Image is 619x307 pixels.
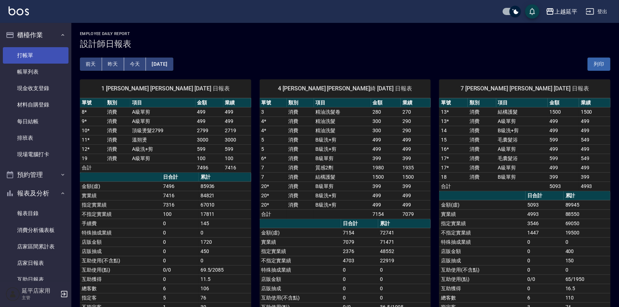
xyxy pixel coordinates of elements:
td: 指定客 [80,293,161,302]
td: 互助獲得 [439,284,526,293]
td: 店販金額 [260,274,341,284]
td: 4703 [341,256,378,265]
td: 22919 [378,256,431,265]
button: 報表及分析 [3,184,69,203]
td: 0 [199,256,251,265]
td: 6 [526,293,564,302]
td: 76 [199,293,251,302]
th: 項目 [130,98,195,108]
td: 精油洗髮 [314,126,371,135]
th: 金額 [371,98,401,108]
td: 消費 [468,172,496,182]
td: 69050 [564,219,610,228]
td: 7496 [161,182,198,191]
td: 1500 [401,172,431,182]
td: 399 [371,154,401,163]
td: 互助使用(點) [439,274,526,284]
td: 145 [199,219,251,228]
td: 店販抽成 [80,247,161,256]
a: 報表目錄 [3,205,69,222]
td: 消費 [468,117,496,126]
td: 1500 [579,107,610,117]
th: 業績 [401,98,431,108]
td: A級單剪 [130,107,195,117]
td: 499 [579,144,610,154]
td: 499 [579,163,610,172]
td: 106 [199,284,251,293]
td: A級單剪 [130,154,195,163]
th: 單號 [439,98,468,108]
td: 499 [401,200,431,209]
td: 消費 [105,126,131,135]
td: 17811 [199,209,251,219]
td: 實業績 [439,209,526,219]
td: 金額(虛) [439,200,526,209]
td: 0 [564,237,610,247]
td: 3000 [223,135,251,144]
td: 0 [341,284,378,293]
th: 金額 [196,98,223,108]
td: 0 [161,237,198,247]
td: 0/0 [526,274,564,284]
td: 2719 [223,126,251,135]
td: 84821 [199,191,251,200]
td: 399 [401,182,431,191]
a: 5 [262,146,264,152]
td: 結構護髮 [496,107,548,117]
td: B級洗+剪 [314,200,371,209]
td: 實業績 [80,191,161,200]
td: 合計 [260,209,287,219]
td: 300 [371,117,401,126]
td: 3000 [196,135,223,144]
span: 7 [PERSON_NAME] [PERSON_NAME] [DATE] 日報表 [448,85,602,92]
th: 項目 [496,98,548,108]
th: 累計 [564,191,610,200]
td: 85936 [199,182,251,191]
td: 不指定實業績 [439,228,526,237]
td: 毛囊髮浴 [496,154,548,163]
td: 499 [401,191,431,200]
td: 7154 [371,209,401,219]
td: 499 [196,117,223,126]
td: 499 [371,191,401,200]
td: 499 [196,107,223,117]
th: 累計 [199,173,251,182]
th: 累計 [378,219,431,228]
th: 類別 [105,98,131,108]
td: 實業績 [260,237,341,247]
td: 互助獲得 [80,274,161,284]
td: 消費 [287,126,314,135]
td: 0 [526,265,564,274]
th: 日合計 [161,173,198,182]
td: 1720 [199,237,251,247]
td: 290 [401,126,431,135]
td: 499 [548,163,579,172]
td: 599 [223,144,251,154]
button: [DATE] [146,58,173,71]
td: 消費 [287,163,314,172]
td: 店販金額 [439,247,526,256]
td: 0 [526,237,564,247]
td: 499 [548,117,579,126]
button: 今天 [124,58,146,71]
td: 消費 [105,135,131,144]
td: 6 [161,284,198,293]
td: 總客數 [80,284,161,293]
button: 上越延平 [543,4,580,19]
td: 5093 [526,200,564,209]
table: a dense table [80,98,251,173]
td: 71471 [378,237,431,247]
a: 15 [441,137,447,143]
th: 金額 [548,98,579,108]
td: 110 [564,293,610,302]
td: 互助使用(不含點) [80,256,161,265]
a: 消費分析儀表板 [3,222,69,238]
div: 上越延平 [554,7,577,16]
td: 399 [579,172,610,182]
td: 總客數 [439,293,526,302]
td: 499 [371,135,401,144]
th: 單號 [80,98,105,108]
td: 499 [548,126,579,135]
td: 599 [548,135,579,144]
td: 店販金額 [80,237,161,247]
